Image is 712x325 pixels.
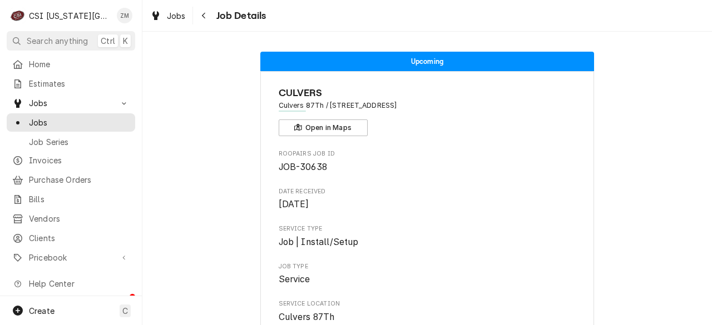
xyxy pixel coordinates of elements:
div: Client Information [279,86,576,136]
span: Date Received [279,187,576,196]
span: C [122,305,128,317]
div: Status [260,52,594,71]
div: CSI Kansas City's Avatar [10,8,26,23]
span: JOB-30638 [279,162,327,172]
span: Home [29,58,130,70]
span: Roopairs Job ID [279,149,576,158]
a: Purchase Orders [7,171,135,189]
span: Service [279,274,310,284]
a: Go to Help Center [7,274,135,293]
span: Service Type [279,236,576,249]
div: Job Type [279,262,576,286]
span: Estimates [29,78,130,89]
a: Jobs [146,7,190,25]
a: Job Series [7,133,135,151]
button: Navigate back [195,7,213,24]
span: Name [279,86,576,101]
span: Upcoming [411,58,443,65]
span: Job Series [29,136,130,148]
span: Address [279,101,576,111]
span: Jobs [29,97,113,109]
span: Job Type [279,273,576,286]
a: Go to Jobs [7,94,135,112]
a: Vendors [7,209,135,228]
span: Purchase Orders [29,174,130,186]
div: Date Received [279,187,576,211]
span: Search anything [27,35,88,47]
span: Jobs [167,10,186,22]
span: Job Type [279,262,576,271]
div: ZM [117,8,132,23]
span: Ctrl [101,35,115,47]
span: Job Details [213,8,266,23]
span: Bills [29,193,130,205]
div: Roopairs Job ID [279,149,576,173]
span: Job | Install/Setup [279,237,359,247]
span: K [123,35,128,47]
span: Pricebook [29,252,113,263]
button: Search anythingCtrlK [7,31,135,51]
a: Go to What's New [7,294,135,312]
span: Service Location [279,299,576,308]
span: Invoices [29,154,130,166]
a: Home [7,55,135,73]
div: Service Type [279,224,576,248]
div: C [10,8,26,23]
a: Go to Pricebook [7,248,135,267]
span: Create [29,306,55,316]
span: Roopairs Job ID [279,161,576,174]
a: Jobs [7,113,135,132]
span: Service Type [279,224,576,233]
span: Clients [29,232,130,244]
a: Invoices [7,151,135,169]
a: Bills [7,190,135,208]
span: Vendors [29,213,130,224]
div: CSI [US_STATE][GEOGRAPHIC_DATA] [29,10,111,22]
span: Date Received [279,198,576,211]
span: [DATE] [279,199,309,209]
a: Estimates [7,74,135,93]
a: Clients [7,229,135,247]
button: Open in Maps [279,119,368,136]
span: Help Center [29,278,128,289]
div: Zach Masters's Avatar [117,8,132,23]
span: Jobs [29,117,130,128]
